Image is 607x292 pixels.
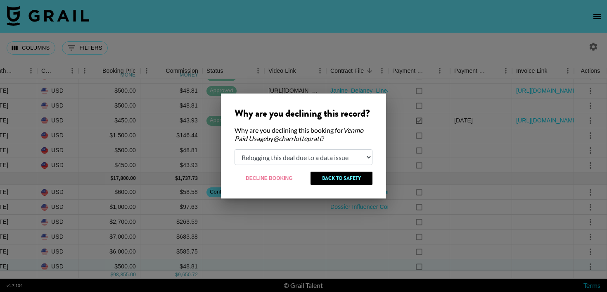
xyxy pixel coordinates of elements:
em: @ charrlottepratt [273,134,322,142]
em: Venmo Paid Usage [235,126,363,142]
div: Why are you declining this record? [235,107,372,120]
button: Back to Safety [311,172,372,185]
div: Why are you declining this booking for by ? [235,126,372,143]
button: Decline Booking [235,172,304,185]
